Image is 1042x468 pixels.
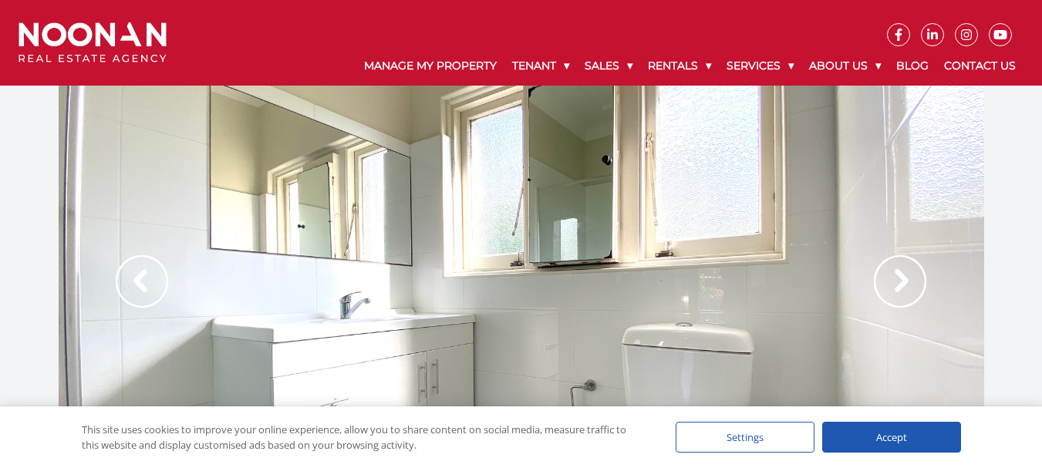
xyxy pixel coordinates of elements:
a: Blog [889,46,936,86]
img: Arrow slider [874,255,926,308]
img: Arrow slider [116,255,168,308]
a: Tenant [504,46,577,86]
div: Settings [676,422,814,453]
a: Rentals [640,46,719,86]
a: Manage My Property [356,46,504,86]
img: Noonan Real Estate Agency [19,22,167,63]
div: Accept [822,422,961,453]
a: About Us [801,46,889,86]
a: Contact Us [936,46,1023,86]
div: This site uses cookies to improve your online experience, allow you to share content on social me... [82,422,645,453]
a: Sales [577,46,640,86]
a: Services [719,46,801,86]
